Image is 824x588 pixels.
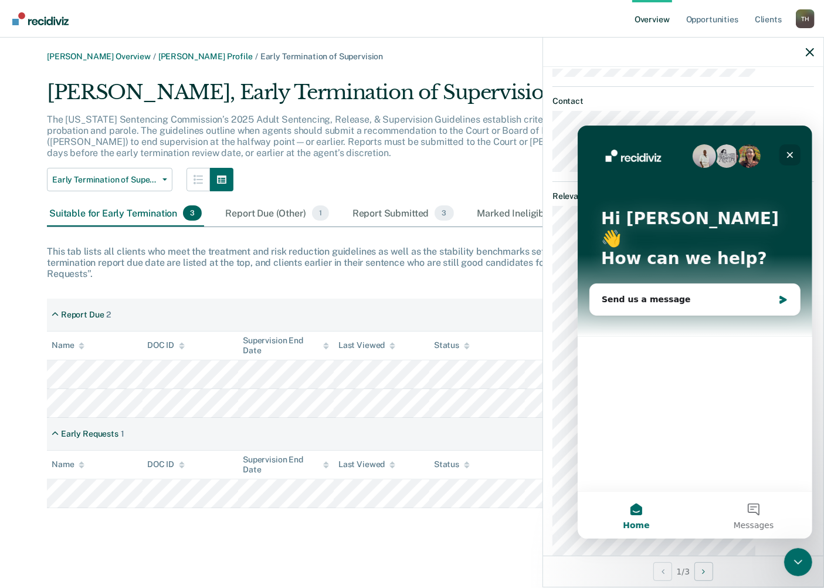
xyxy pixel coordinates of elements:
[52,459,84,469] div: Name
[435,205,453,221] span: 3
[253,52,260,61] span: /
[578,126,812,539] iframe: Intercom live chat
[694,562,713,581] button: Next Opportunity
[61,310,104,320] div: Report Due
[158,52,253,61] a: [PERSON_NAME] Profile
[47,114,655,159] p: The [US_STATE] Sentencing Commission’s 2025 Adult Sentencing, Release, & Supervision Guidelines e...
[52,340,84,350] div: Name
[653,562,672,581] button: Previous Opportunity
[434,340,470,350] div: Status
[47,52,151,61] a: [PERSON_NAME] Overview
[243,336,329,356] div: Supervision End Date
[61,429,118,439] div: Early Requests
[434,459,470,469] div: Status
[796,9,815,28] div: T H
[47,201,204,227] div: Suitable for Early Termination
[223,201,331,227] div: Report Due (Other)
[12,12,69,25] img: Recidiviz
[784,548,812,576] iframe: Intercom live chat
[106,310,111,320] div: 2
[52,175,158,185] span: Early Termination of Supervision
[350,201,456,227] div: Report Submitted
[312,205,329,221] span: 1
[338,459,395,469] div: Last Viewed
[552,96,814,106] dt: Contact
[260,52,384,61] span: Early Termination of Supervision
[183,205,202,221] span: 3
[243,455,329,475] div: Supervision End Date
[121,429,124,439] div: 1
[151,52,158,61] span: /
[552,191,814,201] dt: Relevant Contact Notes
[147,340,185,350] div: DOC ID
[796,9,815,28] button: Profile dropdown button
[475,201,578,227] div: Marked Ineligible
[47,80,665,114] div: [PERSON_NAME], Early Termination of Supervision
[47,246,777,280] div: This tab lists all clients who meet the treatment and risk reduction guidelines as well as the st...
[147,459,185,469] div: DOC ID
[543,556,823,587] div: 1 / 3
[338,340,395,350] div: Last Viewed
